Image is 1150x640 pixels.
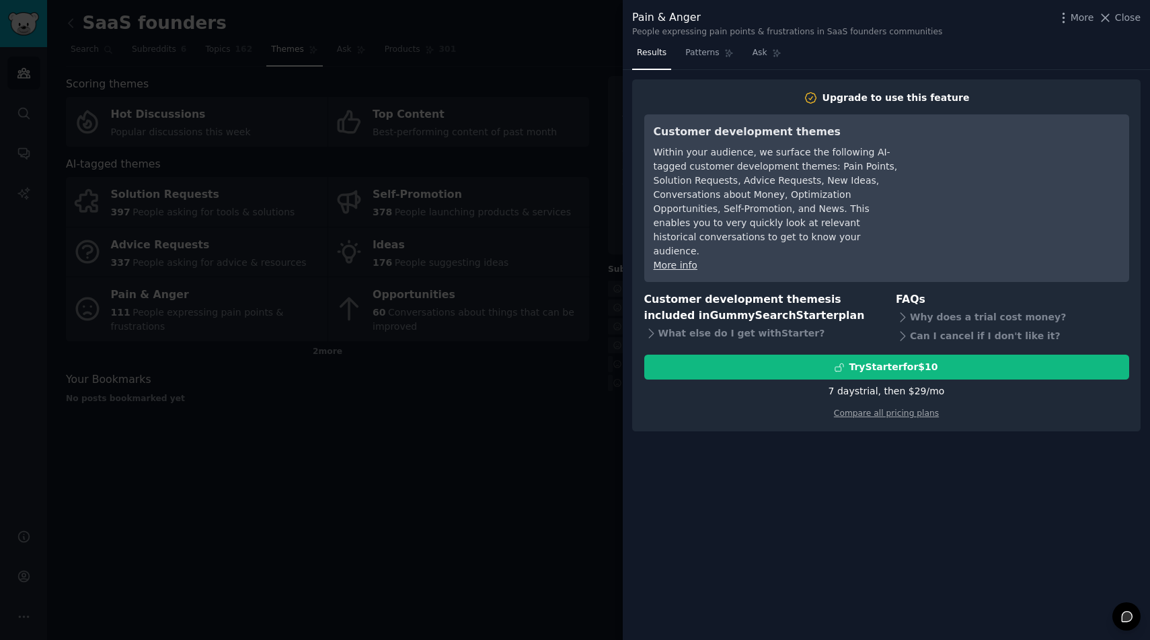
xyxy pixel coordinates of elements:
iframe: YouTube video player [918,124,1120,225]
button: TryStarterfor$10 [644,355,1129,380]
button: More [1057,11,1094,25]
div: 7 days trial, then $ 29 /mo [829,384,945,398]
div: Within your audience, we surface the following AI-tagged customer development themes: Pain Points... [654,145,899,258]
div: Why does a trial cost money? [896,308,1129,326]
div: Upgrade to use this feature [822,91,970,105]
div: What else do I get with Starter ? [644,324,878,343]
a: Results [632,42,671,70]
span: Ask [753,47,767,59]
div: Can I cancel if I don't like it? [896,326,1129,345]
a: Compare all pricing plans [834,408,939,418]
h3: Customer development themes [654,124,899,141]
div: People expressing pain points & frustrations in SaaS founders communities [632,26,942,38]
a: Patterns [681,42,738,70]
button: Close [1098,11,1141,25]
a: More info [654,260,697,271]
div: Try Starter for $10 [849,360,937,374]
div: Pain & Anger [632,9,942,26]
a: Ask [748,42,786,70]
h3: FAQs [896,291,1129,308]
span: Results [637,47,666,59]
span: GummySearch Starter [710,309,838,322]
h3: Customer development themes is included in plan [644,291,878,324]
span: More [1071,11,1094,25]
span: Close [1115,11,1141,25]
span: Patterns [685,47,719,59]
